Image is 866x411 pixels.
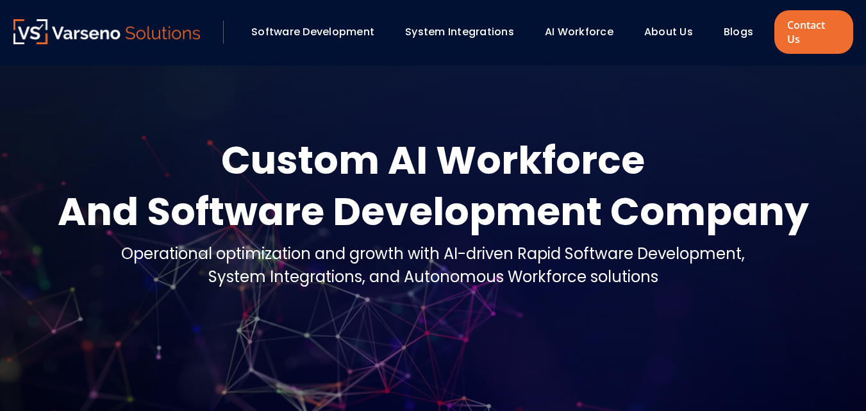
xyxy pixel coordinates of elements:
[638,21,711,43] div: About Us
[121,265,745,289] div: System Integrations, and Autonomous Workforce solutions
[717,21,771,43] div: Blogs
[538,21,631,43] div: AI Workforce
[251,24,374,39] a: Software Development
[644,24,693,39] a: About Us
[13,19,201,44] img: Varseno Solutions – Product Engineering & IT Services
[399,21,532,43] div: System Integrations
[405,24,514,39] a: System Integrations
[724,24,753,39] a: Blogs
[774,10,853,54] a: Contact Us
[13,19,201,45] a: Varseno Solutions – Product Engineering & IT Services
[58,135,809,186] div: Custom AI Workforce
[245,21,392,43] div: Software Development
[545,24,613,39] a: AI Workforce
[121,242,745,265] div: Operational optimization and growth with AI-driven Rapid Software Development,
[58,186,809,237] div: And Software Development Company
